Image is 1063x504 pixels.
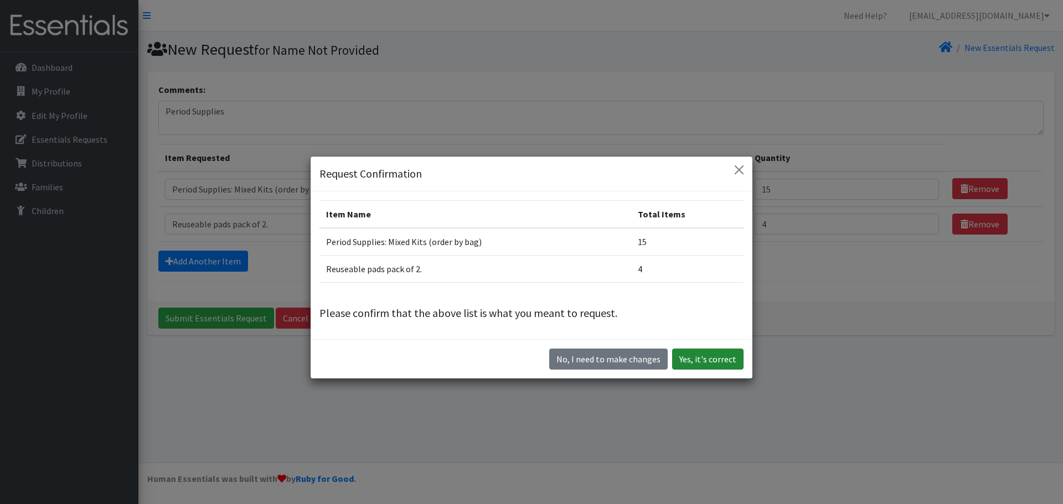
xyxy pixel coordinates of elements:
[631,256,744,283] td: 4
[631,228,744,256] td: 15
[319,228,631,256] td: Period Supplies: Mixed Kits (order by bag)
[319,305,744,321] p: Please confirm that the above list is what you meant to request.
[672,349,744,370] button: Yes, it's correct
[631,201,744,228] th: Total Items
[319,201,631,228] th: Item Name
[319,256,631,283] td: Reuseable pads pack of 2.
[549,349,668,370] button: No I need to make changes
[730,161,748,179] button: Close
[319,165,422,182] h5: Request Confirmation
